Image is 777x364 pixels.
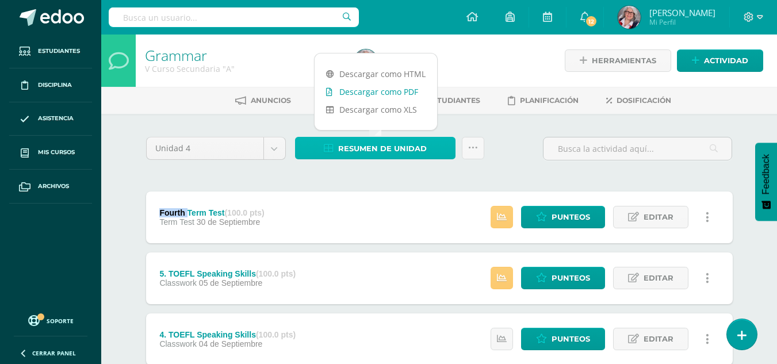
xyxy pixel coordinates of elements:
[592,50,656,71] span: Herramientas
[552,328,590,350] span: Punteos
[354,49,377,72] img: d15f609fbe877e890c67bc9977e491b7.png
[251,96,291,105] span: Anuncios
[315,65,437,83] a: Descargar como HTML
[644,267,673,289] span: Editar
[644,328,673,350] span: Editar
[9,136,92,170] a: Mis cursos
[649,7,715,18] span: [PERSON_NAME]
[145,47,340,63] h1: Grammar
[256,269,296,278] strong: (100.0 pts)
[197,217,261,227] span: 30 de Septiembre
[256,330,296,339] strong: (100.0 pts)
[704,50,748,71] span: Actividad
[644,206,673,228] span: Editar
[677,49,763,72] a: Actividad
[145,63,340,74] div: V Curso Secundaria 'A'
[159,269,296,278] div: 5. TOEFL Speaking Skills
[159,208,264,217] div: Fourth Term Test
[9,170,92,204] a: Archivos
[761,154,771,194] span: Feedback
[315,101,437,118] a: Descargar como XLS
[155,137,255,159] span: Unidad 4
[9,68,92,102] a: Disciplina
[338,138,427,159] span: Resumen de unidad
[159,278,197,288] span: Classwork
[199,339,263,348] span: 04 de Septiembre
[618,6,641,29] img: d15f609fbe877e890c67bc9977e491b7.png
[606,91,671,110] a: Dosificación
[552,206,590,228] span: Punteos
[649,17,715,27] span: Mi Perfil
[38,81,72,90] span: Disciplina
[755,143,777,221] button: Feedback - Mostrar encuesta
[32,349,76,357] span: Cerrar panel
[47,317,74,325] span: Soporte
[235,91,291,110] a: Anuncios
[9,35,92,68] a: Estudiantes
[565,49,671,72] a: Herramientas
[38,182,69,191] span: Archivos
[159,339,197,348] span: Classwork
[521,267,605,289] a: Punteos
[145,45,207,65] a: Grammar
[411,91,480,110] a: Estudiantes
[38,114,74,123] span: Asistencia
[508,91,579,110] a: Planificación
[9,102,92,136] a: Asistencia
[14,312,87,328] a: Soporte
[147,137,285,159] a: Unidad 4
[38,47,80,56] span: Estudiantes
[521,206,605,228] a: Punteos
[543,137,732,160] input: Busca la actividad aquí...
[315,83,437,101] a: Descargar como PDF
[295,137,456,159] a: Resumen de unidad
[428,96,480,105] span: Estudiantes
[109,7,359,27] input: Busca un usuario...
[552,267,590,289] span: Punteos
[585,15,598,28] span: 12
[617,96,671,105] span: Dosificación
[159,330,296,339] div: 4. TOEFL Speaking Skills
[520,96,579,105] span: Planificación
[159,217,194,227] span: Term Test
[521,328,605,350] a: Punteos
[38,148,75,157] span: Mis cursos
[199,278,263,288] span: 05 de Septiembre
[224,208,264,217] strong: (100.0 pts)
